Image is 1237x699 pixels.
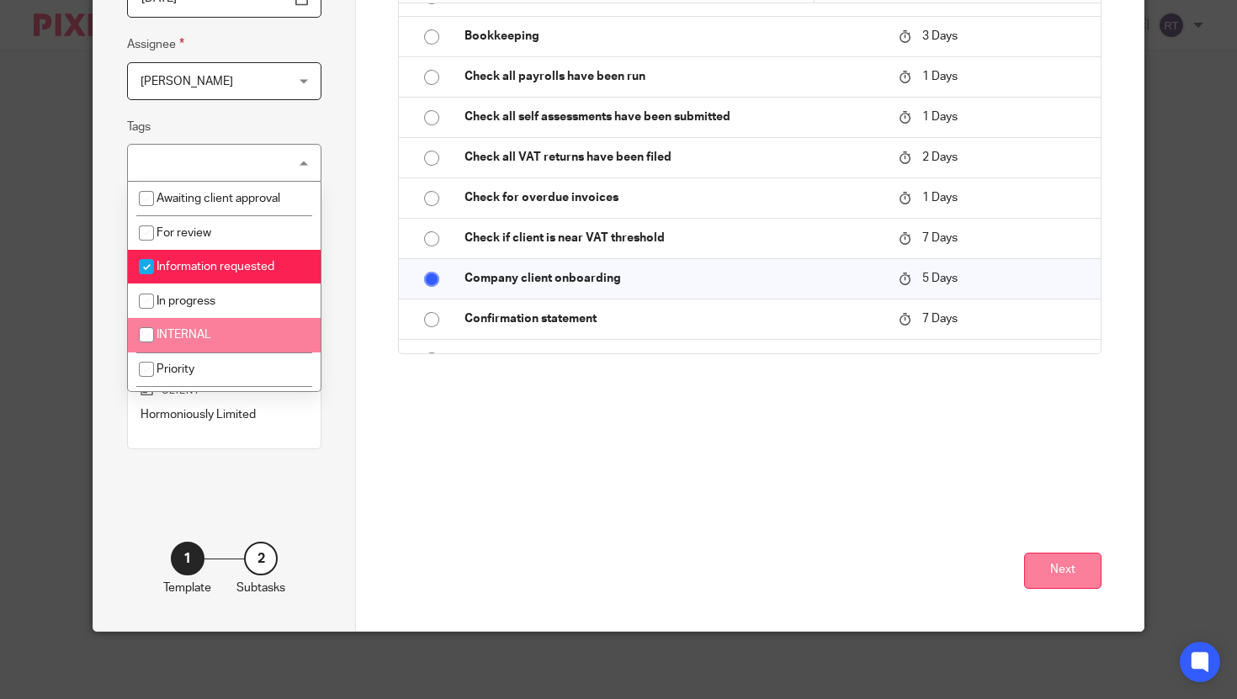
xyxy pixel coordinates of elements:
p: Check all self assessments have been submitted [465,109,882,125]
span: Priority [157,363,194,375]
p: Check for overdue invoices [465,189,882,206]
span: 2 Days [922,151,958,163]
span: Awaiting client approval [157,193,280,204]
div: 1 [171,542,204,575]
p: Check all VAT returns have been filed [465,149,882,166]
span: 3 Days [922,30,958,42]
p: Check all payrolls have been run [465,68,882,85]
span: 1 Days [922,111,958,123]
p: Subtasks [236,580,285,596]
span: Information requested [157,261,274,273]
label: Assignee [127,34,184,54]
span: 1 Days [922,192,958,204]
span: INTERNAL [157,329,211,341]
span: 7 Days [922,232,958,244]
button: Next [1024,553,1102,589]
p: Director's payroll [465,351,882,368]
p: Template [163,580,211,596]
span: 1 Days [922,71,958,82]
span: 7 Days [922,313,958,325]
div: 2 [244,542,278,575]
span: For review [157,227,211,239]
span: [PERSON_NAME] [141,76,233,87]
p: Check if client is near VAT threshold [465,230,882,246]
p: Company client onboarding [465,270,882,287]
label: Tags [127,119,151,135]
span: In progress [157,295,215,307]
p: Bookkeeping [465,28,882,45]
span: 5 Days [922,273,958,284]
p: Hormoniously Limited [141,406,308,423]
p: Confirmation statement [465,310,882,327]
